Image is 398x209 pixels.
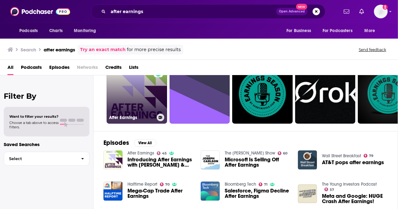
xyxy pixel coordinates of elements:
span: Want to filter your results? [9,114,59,119]
a: Show notifications dropdown [341,6,352,17]
div: 0 [349,66,353,121]
a: 57 [324,188,334,191]
a: Charts [45,25,66,37]
h3: After Earnings [109,115,154,120]
button: open menu [360,25,383,37]
a: 70 [160,183,170,186]
a: The Joseph Carlson Show [225,150,275,156]
a: 0 [295,63,356,124]
span: For Business [286,26,311,35]
span: Charts [49,26,63,35]
span: 70 [165,183,170,186]
a: Credits [105,62,122,75]
img: Microsoft Is Selling Off After Earnings [201,150,220,169]
span: New [296,4,307,10]
button: Open AdvancedNew [276,8,308,15]
span: Logged in as nshort92 [374,5,388,18]
svg: Add a profile image [383,5,388,10]
h2: Filter By [4,92,89,101]
a: Halftime Report [127,182,157,187]
img: User Profile [374,5,388,18]
img: AT&T pops after earnings [298,150,317,169]
button: open menu [70,25,104,37]
img: Mega-Cap Trade After Earnings [103,182,122,201]
a: Podcasts [21,62,42,75]
a: Introducing After Earnings with Austin Hankwitz & Katie Perry [127,157,193,168]
a: Show notifications dropdown [357,6,367,17]
a: After Earnings [127,150,154,156]
input: Search podcasts, credits, & more... [108,7,276,17]
span: Open Advanced [279,10,305,13]
span: Monitoring [74,26,96,35]
span: 79 [369,154,373,157]
h3: after earnings [44,47,75,53]
a: All [7,62,13,75]
a: 79 [364,154,374,158]
span: 60 [283,152,287,155]
button: open menu [282,25,319,37]
button: Send feedback [357,47,388,52]
span: Networks [77,62,98,75]
a: Try an exact match [80,46,126,53]
a: 71 [259,183,268,186]
img: Introducing After Earnings with Austin Hankwitz & Katie Perry [103,150,122,169]
button: View All [134,139,156,147]
button: Show profile menu [374,5,388,18]
span: 45 [162,152,167,155]
span: Choose a tab above to access filters. [9,121,59,129]
span: More [365,26,375,35]
a: Salesforce, Figma Decline After Earnings [225,188,290,199]
span: For Podcasters [323,26,352,35]
h3: Search [21,47,36,53]
a: Lists [129,62,138,75]
a: The Young Investors Podcast [322,182,377,187]
a: AT&T pops after earnings [322,160,384,165]
span: Podcasts [19,26,38,35]
span: 57 [330,188,334,191]
a: 45After Earnings [107,63,167,124]
a: Microsoft Is Selling Off After Earnings [225,157,290,168]
span: Introducing After Earnings with [PERSON_NAME] & [PERSON_NAME] [127,157,193,168]
img: Podchaser - Follow, Share and Rate Podcasts [10,6,70,17]
a: EpisodesView All [103,139,156,147]
span: 71 [264,183,267,186]
a: Mega-Cap Trade After Earnings [127,188,193,199]
a: Meta and Google: HUGE Crash After Earnings! [322,193,388,204]
span: Select [4,157,76,161]
a: Wall Street Breakfast [322,153,361,159]
a: Episodes [49,62,70,75]
button: Select [4,152,89,166]
a: 41 [232,63,293,124]
h2: Episodes [103,139,129,147]
p: Saved Searches [4,141,89,147]
a: 45 [157,151,167,155]
a: 60 [278,151,288,155]
span: for more precise results [127,46,181,53]
button: open menu [319,25,362,37]
a: Bloomberg Tech [225,182,256,187]
img: Meta and Google: HUGE Crash After Earnings! [298,184,317,203]
button: open menu [15,25,46,37]
img: Salesforce, Figma Decline After Earnings [201,182,220,201]
div: Search podcasts, credits, & more... [91,4,325,19]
